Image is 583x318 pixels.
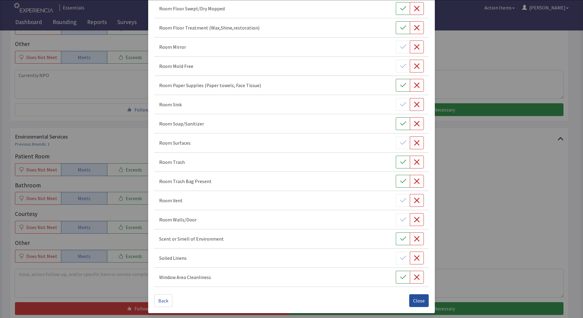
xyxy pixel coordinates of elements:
[159,235,224,242] p: Scent or Smell of Environment
[159,101,182,108] p: Room Sink
[158,297,168,304] span: Back
[159,120,204,127] p: Room Soap/Sanitizer
[159,274,211,281] p: Window Area Cleanliness
[159,5,225,12] p: Room Floor Swept/Dry Mopped
[159,43,186,51] p: Room Mirror
[159,24,259,31] p: Room Floor Treatment (Wax,Shine,restoration)
[409,294,429,307] button: Close
[159,139,191,147] p: Room Surfaces
[159,82,261,89] p: Room Paper Supplies (Paper towels, Face Tissue)
[159,216,197,223] p: Room Walls/Door
[159,178,212,185] p: Room Trash Bag Present
[159,254,187,262] p: Soiled Linens
[413,297,425,304] span: Close
[159,62,193,70] p: Room Mold Free
[159,197,183,204] p: Room Vent
[154,294,172,307] button: Back
[159,158,185,166] p: Room Trash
